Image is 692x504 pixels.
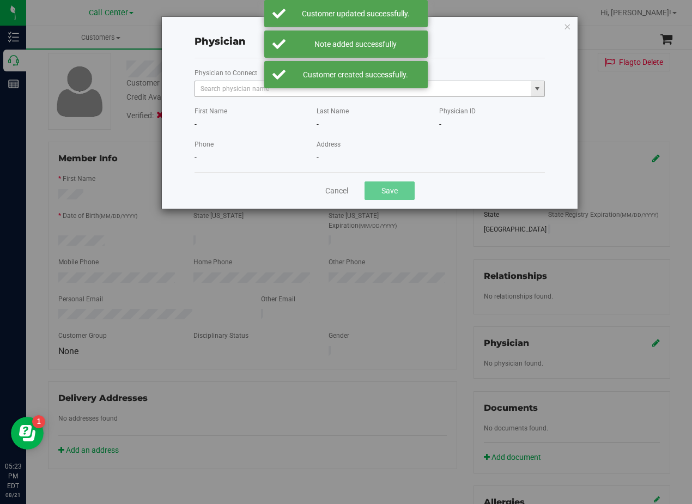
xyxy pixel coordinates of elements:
div: - [195,152,300,163]
label: Phone [195,139,214,149]
div: - [439,119,545,130]
label: Address [317,139,341,149]
span: Physician [195,35,246,47]
iframe: Resource center [11,417,44,450]
label: Physician to Connect [195,68,257,78]
span: select [531,81,544,96]
button: Save [365,181,415,200]
label: First Name [195,106,227,116]
label: Last Name [317,106,349,116]
input: Search physician name [195,81,531,96]
div: - [317,119,422,130]
a: Cancel [325,185,348,197]
div: Note added successfully [292,39,420,50]
div: Customer created successfully. [292,69,420,80]
iframe: Resource center unread badge [32,415,45,428]
label: Physician ID [439,106,476,116]
div: - [195,119,300,130]
div: - [317,152,545,163]
div: Customer updated successfully. [292,8,420,19]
